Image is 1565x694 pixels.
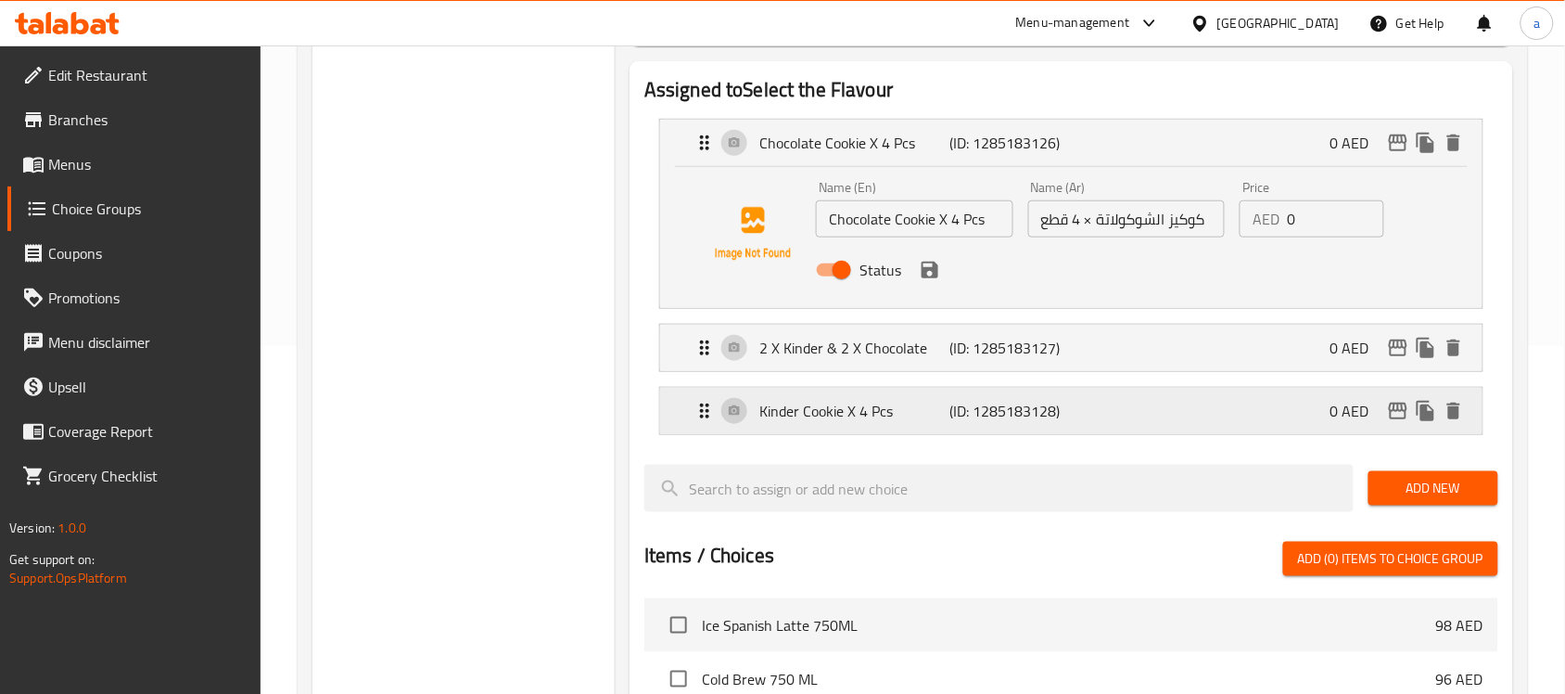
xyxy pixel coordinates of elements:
[48,153,247,175] span: Menus
[57,516,86,540] span: 1.0.0
[859,259,901,281] span: Status
[1253,208,1279,230] p: AED
[949,132,1076,154] p: (ID: 1285183126)
[759,400,949,422] p: Kinder Cookie X 4 Pcs
[759,337,949,359] p: 2 X Kinder & 2 X Chocolate
[9,547,95,572] span: Get support on:
[1330,337,1384,359] p: 0 AED
[1440,397,1468,425] button: delete
[644,111,1498,316] li: ExpandChocolate Cookie X 4 PcsName (En)Name (Ar)PriceAEDStatussave
[1440,129,1468,157] button: delete
[48,287,247,309] span: Promotions
[702,668,1436,690] span: Cold Brew 750 ML
[1412,334,1440,362] button: duplicate
[48,331,247,353] span: Menu disclaimer
[48,109,247,131] span: Branches
[644,379,1498,443] li: Expand
[1330,132,1384,154] p: 0 AED
[1283,542,1498,576] button: Add (0) items to choice group
[644,316,1498,379] li: Expand
[7,142,261,186] a: Menus
[660,325,1482,371] div: Expand
[1217,13,1340,33] div: [GEOGRAPHIC_DATA]
[7,186,261,231] a: Choice Groups
[1436,614,1483,636] p: 98 AED
[52,198,247,220] span: Choice Groups
[1533,13,1540,33] span: a
[644,76,1498,104] h2: Assigned to Select the Flavour
[1440,334,1468,362] button: delete
[1298,547,1483,571] span: Add (0) items to choice group
[7,97,261,142] a: Branches
[1383,477,1483,500] span: Add New
[7,320,261,365] a: Menu disclaimer
[660,388,1482,434] div: Expand
[1287,200,1383,238] input: Please enter price
[7,231,261,276] a: Coupons
[9,516,55,540] span: Version:
[1412,397,1440,425] button: duplicate
[48,465,247,487] span: Grocery Checklist
[1028,200,1226,238] input: Enter name Ar
[1384,334,1412,362] button: edit
[816,200,1013,238] input: Enter name En
[660,120,1482,166] div: Expand
[7,409,261,454] a: Coverage Report
[693,174,812,293] img: Chocolate Cookie X 4 Pcs
[644,542,774,570] h2: Items / Choices
[1412,129,1440,157] button: duplicate
[759,132,949,154] p: Chocolate Cookie X 4 Pcs
[48,376,247,398] span: Upsell
[1330,400,1384,422] p: 0 AED
[1384,397,1412,425] button: edit
[48,420,247,443] span: Coverage Report
[7,276,261,320] a: Promotions
[48,64,247,86] span: Edit Restaurant
[1368,471,1498,506] button: Add New
[9,566,127,590] a: Support.OpsPlatform
[1384,129,1412,157] button: edit
[702,614,1436,636] span: Ice Spanish Latte 750ML
[949,400,1076,422] p: (ID: 1285183128)
[7,365,261,409] a: Upsell
[916,256,944,284] button: save
[1436,668,1483,690] p: 96 AED
[644,465,1354,512] input: search
[1016,12,1130,34] div: Menu-management
[7,454,261,498] a: Grocery Checklist
[659,606,698,645] span: Select choice
[48,242,247,264] span: Coupons
[7,53,261,97] a: Edit Restaurant
[949,337,1076,359] p: (ID: 1285183127)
